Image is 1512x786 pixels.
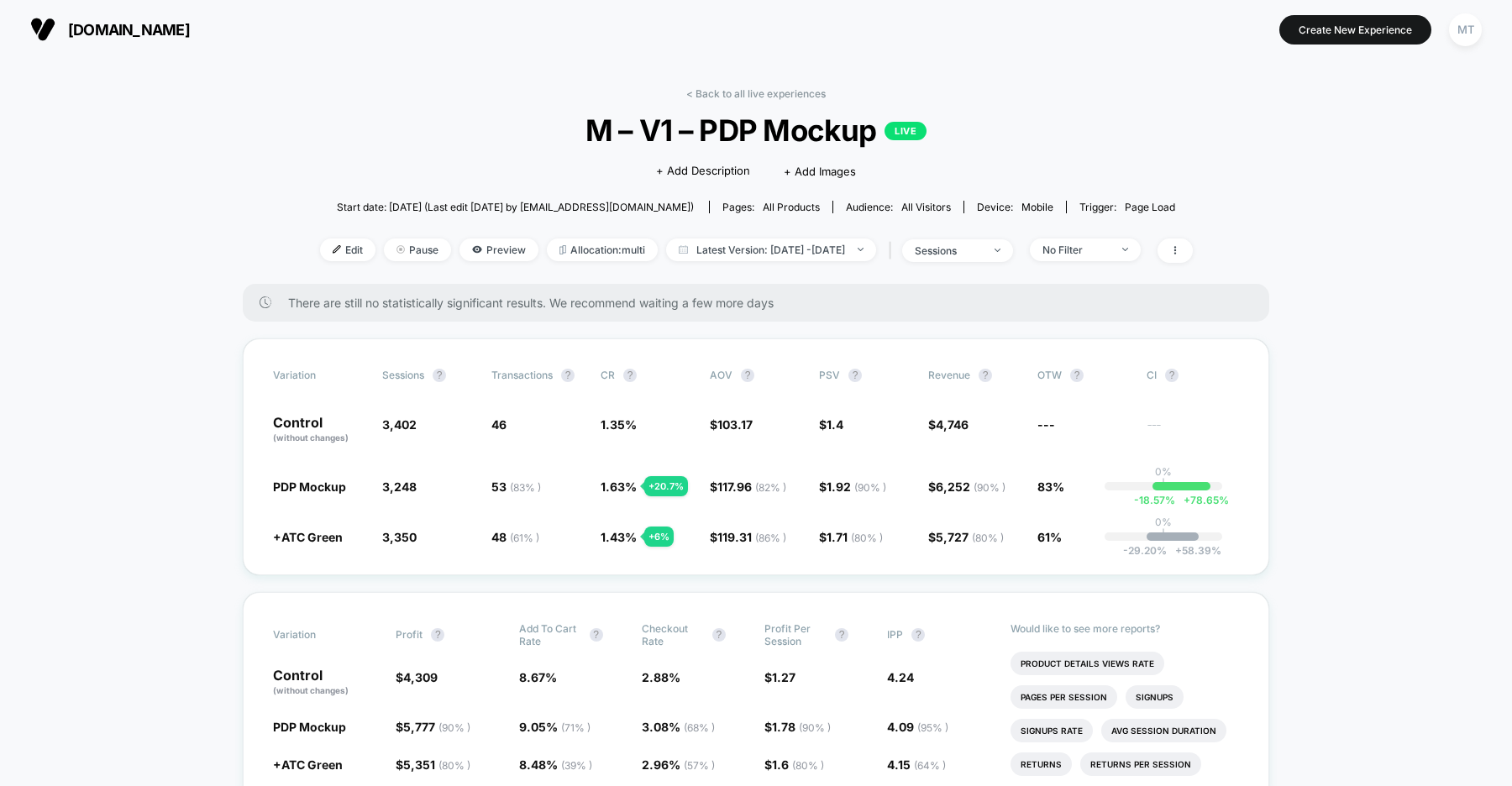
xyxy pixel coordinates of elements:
[1167,544,1221,557] span: 58.39 %
[851,532,883,544] span: ( 80 % )
[644,527,674,547] div: + 6 %
[288,296,1236,310] span: There are still no statistically significant results. We recommend waiting a few more days
[382,369,424,381] span: Sessions
[68,21,190,39] span: [DOMAIN_NAME]
[510,481,541,494] span: ( 83 % )
[491,369,553,381] span: Transactions
[684,759,715,772] span: ( 57 % )
[384,238,451,261] span: Pause
[1162,478,1165,490] p: |
[561,759,592,772] span: ( 39 % )
[1184,494,1190,506] span: +
[763,201,820,213] span: all products
[666,238,876,261] span: Latest Version: [DATE] - [DATE]
[601,479,637,494] span: 1.63 %
[819,479,886,494] span: $
[1037,369,1130,382] span: OTW
[928,479,1005,494] span: $
[491,530,539,544] span: 48
[772,670,795,684] span: 1.27
[1175,494,1229,506] span: 78.65 %
[887,757,946,772] span: 4.15
[642,670,680,684] span: 2.88 %
[1123,544,1167,557] span: -29.20 %
[1165,369,1179,382] button: ?
[363,113,1148,148] span: M – V1 – PDP Mockup
[337,201,694,213] span: Start date: [DATE] (Last edit [DATE] by [EMAIL_ADDRESS][DOMAIN_NAME])
[764,720,831,734] span: $
[784,165,856,178] span: + Add Images
[382,530,417,544] span: 3,350
[1070,369,1084,382] button: ?
[792,759,824,772] span: ( 80 % )
[1147,420,1239,444] span: ---
[710,417,753,432] span: $
[936,417,969,432] span: 4,746
[755,532,786,544] span: ( 86 % )
[854,481,886,494] span: ( 90 % )
[764,622,827,647] span: Profit Per Session
[333,245,341,254] img: edit
[273,530,343,544] span: +ATC Green
[1037,417,1055,432] span: ---
[1126,685,1184,709] li: Signups
[25,16,195,43] button: [DOMAIN_NAME]
[547,238,658,261] span: Allocation: multi
[1079,201,1175,213] div: Trigger:
[1011,752,1072,776] li: Returns
[1155,465,1172,478] p: 0%
[827,479,886,494] span: 1.92
[519,720,591,734] span: 9.05 %
[656,163,750,180] span: + Add Description
[1147,369,1239,382] span: CI
[1175,544,1182,557] span: +
[858,248,864,251] img: end
[963,201,1066,213] span: Device:
[848,369,862,382] button: ?
[827,530,883,544] span: 1.71
[1037,530,1062,544] span: 61%
[601,369,615,381] span: CR
[1444,13,1487,47] button: MT
[1155,516,1172,528] p: 0%
[1122,248,1128,251] img: end
[914,759,946,772] span: ( 64 % )
[679,245,688,254] img: calendar
[396,670,438,684] span: $
[273,685,349,695] span: (without changes)
[979,369,992,382] button: ?
[1080,752,1201,776] li: Returns Per Session
[885,238,902,263] span: |
[846,201,951,213] div: Audience:
[717,479,786,494] span: 117.96
[936,530,1004,544] span: 5,727
[601,530,637,544] span: 1.43 %
[382,479,417,494] span: 3,248
[273,416,365,444] p: Control
[320,238,375,261] span: Edit
[491,417,507,432] span: 46
[717,417,753,432] span: 103.17
[684,721,715,734] span: ( 68 % )
[273,432,349,443] span: (without changes)
[686,87,826,100] a: < Back to all live experiences
[519,757,592,772] span: 8.48 %
[717,530,786,544] span: 119.31
[459,238,538,261] span: Preview
[396,628,423,641] span: Profit
[901,201,951,213] span: All Visitors
[764,757,824,772] span: $
[433,369,446,382] button: ?
[30,17,55,42] img: Visually logo
[561,369,575,382] button: ?
[519,670,557,684] span: 8.67 %
[273,622,365,647] span: Variation
[403,670,438,684] span: 4,309
[741,369,754,382] button: ?
[722,201,820,213] div: Pages:
[396,245,405,254] img: end
[559,245,566,254] img: rebalance
[1125,201,1175,213] span: Page Load
[601,417,637,432] span: 1.35 %
[1279,15,1431,45] button: Create New Experience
